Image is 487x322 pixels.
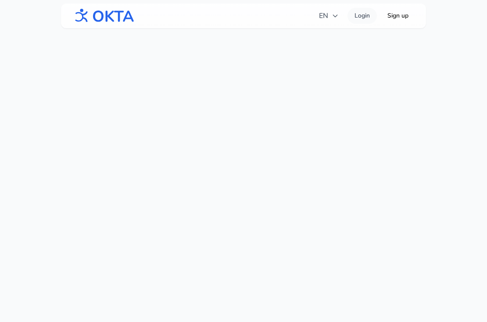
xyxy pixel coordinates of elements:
button: EN [314,7,344,25]
img: OKTA logo [72,4,135,27]
span: EN [319,11,339,21]
a: Sign up [380,8,415,24]
a: Login [347,8,377,24]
